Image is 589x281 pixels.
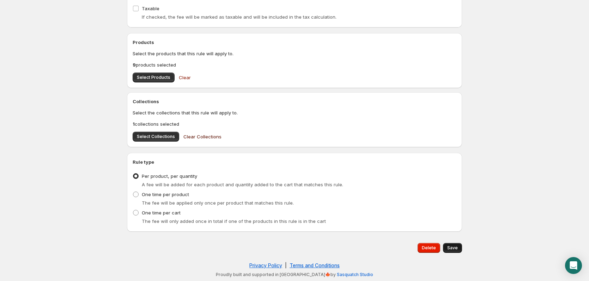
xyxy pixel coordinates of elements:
button: Save [443,243,462,253]
h2: Collections [133,98,456,105]
h2: Products [133,39,456,46]
span: One time per product [142,192,189,197]
button: Clear Collections [179,130,226,144]
button: Select Collections [133,132,179,142]
a: Privacy Policy [249,262,282,268]
span: The fee will only added once in total if one of the products in this rule is in the cart [142,218,326,224]
span: Clear [179,74,191,81]
span: Per product, per quantity [142,173,197,179]
span: | [285,262,287,268]
button: Select Products [133,73,175,82]
button: Clear [175,70,195,85]
b: 9 [133,62,136,68]
span: If checked, the fee will be marked as taxable and will be included in the tax calculation. [142,14,336,20]
span: One time per cart [142,210,181,216]
p: Select the collections that this rule will apply to. [133,109,456,116]
b: 1 [133,121,135,127]
span: Taxable [142,6,159,11]
span: Save [447,245,458,251]
p: Select the products that this rule will apply to. [133,50,456,57]
a: Sasquatch Studio [337,272,373,277]
p: collections selected [133,120,456,127]
h2: Rule type [133,158,456,166]
p: Proudly built and supported in [GEOGRAPHIC_DATA]🍁by [130,272,459,277]
span: Delete [422,245,436,251]
div: Open Intercom Messenger [565,257,582,274]
button: Delete [418,243,440,253]
span: Clear Collections [183,133,221,140]
span: A fee will be added for each product and quantity added to the cart that matches this rule. [142,182,343,187]
p: products selected [133,61,456,68]
span: The fee will be applied only once per product that matches this rule. [142,200,294,206]
a: Terms and Conditions [290,262,340,268]
span: Select Products [137,75,170,80]
span: Select Collections [137,134,175,139]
